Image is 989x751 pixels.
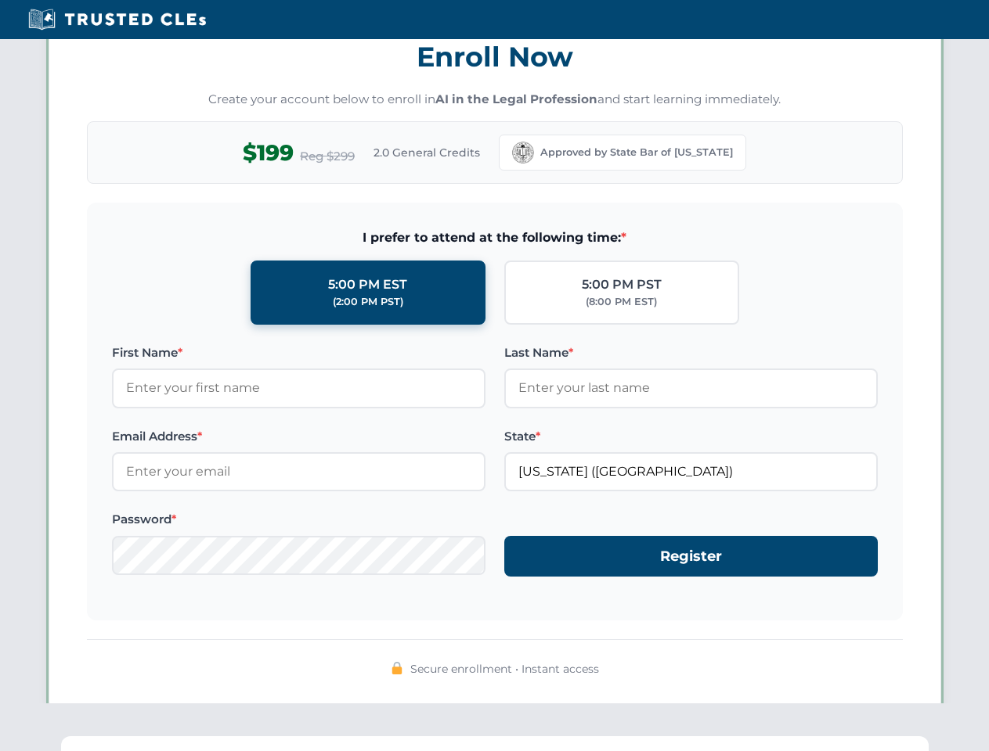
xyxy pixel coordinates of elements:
[112,510,485,529] label: Password
[410,660,599,677] span: Secure enrollment • Instant access
[582,275,662,295] div: 5:00 PM PST
[435,92,597,106] strong: AI in the Legal Profession
[112,452,485,491] input: Enter your email
[300,147,355,166] span: Reg $299
[391,662,403,674] img: 🔒
[504,368,878,408] input: Enter your last name
[243,135,294,171] span: $199
[504,343,878,362] label: Last Name
[374,144,480,161] span: 2.0 General Credits
[87,32,903,81] h3: Enroll Now
[586,294,657,310] div: (8:00 PM EST)
[112,343,485,362] label: First Name
[504,452,878,491] input: California (CA)
[504,536,878,577] button: Register
[112,427,485,446] label: Email Address
[512,142,534,163] img: California Bar
[23,8,211,31] img: Trusted CLEs
[87,91,903,109] p: Create your account below to enroll in and start learning immediately.
[540,145,733,160] span: Approved by State Bar of [US_STATE]
[328,275,407,295] div: 5:00 PM EST
[112,228,878,248] span: I prefer to attend at the following time:
[112,368,485,408] input: Enter your first name
[333,294,403,310] div: (2:00 PM PST)
[504,427,878,446] label: State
